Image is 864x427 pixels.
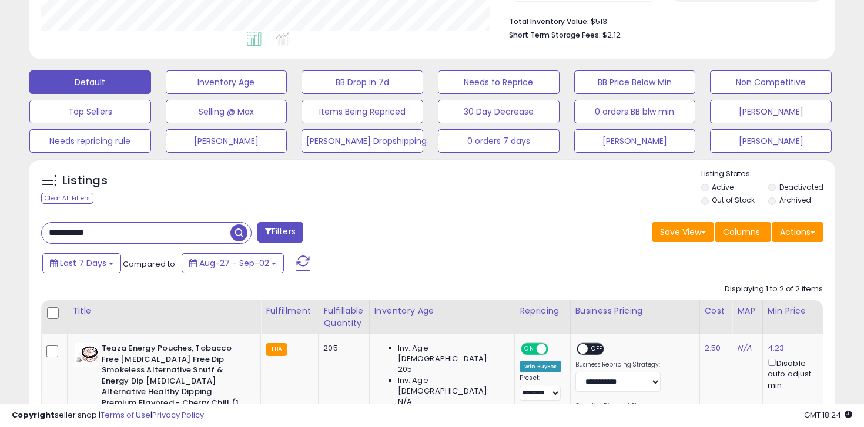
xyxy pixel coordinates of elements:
div: Disable auto adjust min [768,357,824,391]
button: Non Competitive [710,70,832,94]
div: Clear All Filters [41,193,93,204]
button: BB Price Below Min [574,70,696,94]
div: Inventory Age [374,305,510,317]
img: 419nwU25AxL._SL40_.jpg [75,343,99,367]
span: 205 [398,364,412,375]
label: Active [712,182,734,192]
label: Out of Stock [712,195,755,205]
div: Min Price [768,305,828,317]
button: Default [29,70,151,94]
button: Filters [257,222,303,243]
button: Needs repricing rule [29,129,151,153]
b: Short Term Storage Fees: [509,30,601,40]
button: Selling @ Max [166,100,287,123]
span: OFF [588,344,607,354]
label: Deactivated [779,182,823,192]
button: Items Being Repriced [302,100,423,123]
span: 2025-09-10 18:24 GMT [804,409,852,421]
div: Win BuyBox [520,361,561,372]
a: Privacy Policy [152,409,204,421]
div: Repricing [520,305,565,317]
button: 0 orders 7 days [438,129,560,153]
span: Compared to: [123,258,177,270]
span: Inv. Age [DEMOGRAPHIC_DATA]: [398,375,505,396]
a: 4.23 [768,342,785,354]
a: Terms of Use [101,409,150,421]
button: [PERSON_NAME] Dropshipping [302,129,423,153]
button: [PERSON_NAME] [574,129,696,153]
a: N/A [737,342,751,354]
button: Top Sellers [29,100,151,123]
div: Business Pricing [575,305,695,317]
button: BB Drop in 7d [302,70,423,94]
label: Business Repricing Strategy: [575,361,661,369]
li: $513 [509,14,814,28]
button: [PERSON_NAME] [710,100,832,123]
div: Preset: [520,374,561,401]
button: [PERSON_NAME] [710,129,832,153]
a: 2.50 [705,342,721,354]
strong: Copyright [12,409,55,421]
div: Cost [705,305,728,317]
button: [PERSON_NAME] [166,129,287,153]
span: Aug-27 - Sep-02 [199,257,269,269]
button: Save View [652,222,714,242]
b: Total Inventory Value: [509,16,589,26]
span: $2.12 [602,29,621,41]
div: Fulfillable Quantity [323,305,364,330]
div: Fulfillment [266,305,313,317]
div: 205 [323,343,360,354]
small: FBA [266,343,287,356]
button: Needs to Reprice [438,70,560,94]
button: 30 Day Decrease [438,100,560,123]
button: Aug-27 - Sep-02 [182,253,284,273]
h5: Listings [62,173,108,189]
button: Actions [772,222,823,242]
b: Teaza Energy Pouches, Tobacco Free [MEDICAL_DATA] Free Dip Smokeless Alternative Snuff & Energy D... [102,343,245,422]
button: Last 7 Days [42,253,121,273]
div: MAP [737,305,757,317]
span: Inv. Age [DEMOGRAPHIC_DATA]: [398,343,505,364]
label: Archived [779,195,811,205]
span: Last 7 Days [60,257,106,269]
div: Displaying 1 to 2 of 2 items [725,284,823,295]
span: OFF [547,344,565,354]
button: Inventory Age [166,70,287,94]
span: ON [522,344,537,354]
span: Columns [723,226,760,238]
div: Title [72,305,256,317]
p: Listing States: [701,169,835,180]
button: Columns [715,222,771,242]
button: 0 orders BB blw min [574,100,696,123]
div: seller snap | | [12,410,204,421]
